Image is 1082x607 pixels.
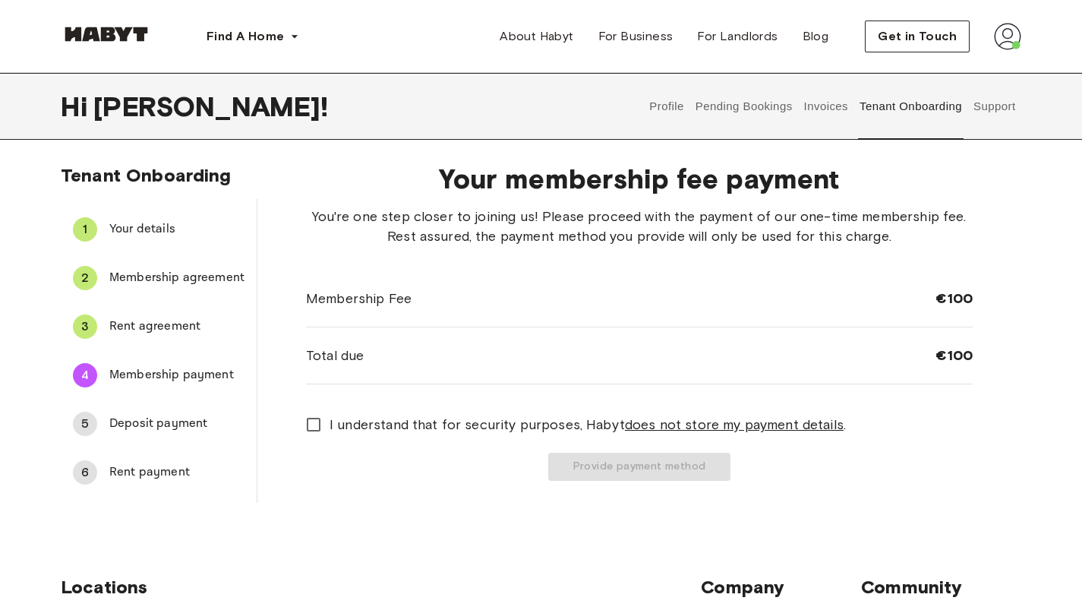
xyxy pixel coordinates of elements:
[73,460,97,485] div: 6
[61,90,93,122] span: Hi
[858,73,964,140] button: Tenant Onboarding
[61,406,257,442] div: 5Deposit payment
[73,217,97,242] div: 1
[861,576,1021,599] span: Community
[701,576,861,599] span: Company
[802,73,850,140] button: Invoices
[625,416,844,433] u: does not store my payment details
[109,269,244,287] span: Membership agreement
[586,21,686,52] a: For Business
[306,346,364,365] span: Total due
[109,366,244,384] span: Membership payment
[61,211,257,248] div: 1Your details
[109,220,244,239] span: Your details
[109,415,244,433] span: Deposit payment
[790,21,841,52] a: Blog
[330,415,846,435] span: I understand that for security purposes, Habyt .
[61,454,257,491] div: 6Rent payment
[306,163,973,194] span: Your membership fee payment
[878,27,957,46] span: Get in Touch
[93,90,328,122] span: [PERSON_NAME] !
[644,73,1021,140] div: user profile tabs
[61,357,257,394] div: 4Membership payment
[73,412,97,436] div: 5
[500,27,573,46] span: About Habyt
[61,308,257,345] div: 3Rent agreement
[109,318,244,336] span: Rent agreement
[207,27,284,46] span: Find A Home
[971,73,1017,140] button: Support
[598,27,673,46] span: For Business
[935,346,973,365] span: €100
[61,576,701,599] span: Locations
[306,289,412,308] span: Membership Fee
[803,27,829,46] span: Blog
[685,21,790,52] a: For Landlords
[109,463,244,482] span: Rent payment
[994,23,1021,50] img: avatar
[61,164,232,186] span: Tenant Onboarding
[194,21,311,52] button: Find A Home
[648,73,686,140] button: Profile
[61,27,152,42] img: Habyt
[73,315,97,339] div: 3
[73,266,97,290] div: 2
[697,27,778,46] span: For Landlords
[693,73,794,140] button: Pending Bookings
[865,21,970,52] button: Get in Touch
[306,207,973,246] span: You're one step closer to joining us! Please proceed with the payment of our one-time membership ...
[487,21,585,52] a: About Habyt
[61,260,257,296] div: 2Membership agreement
[73,363,97,387] div: 4
[935,289,973,308] span: €100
